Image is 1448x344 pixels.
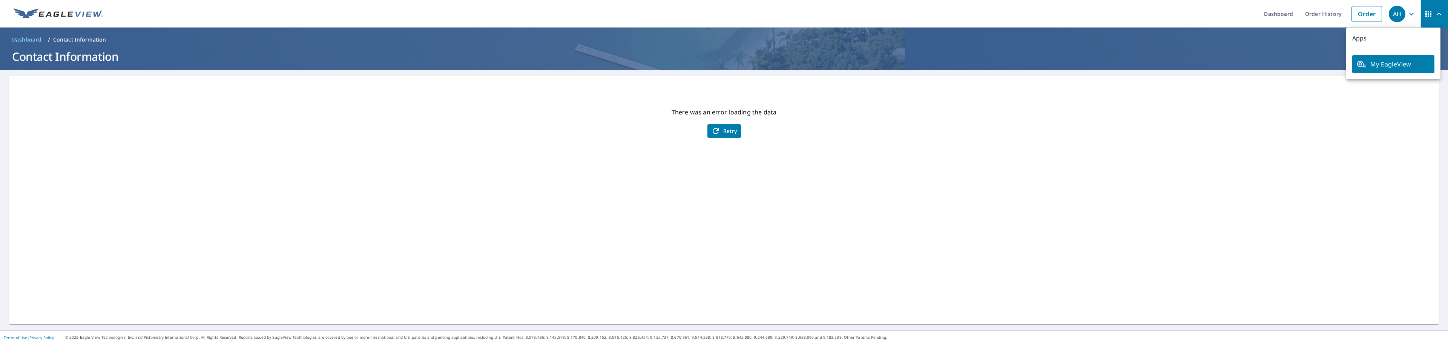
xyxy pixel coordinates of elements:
h1: Contact Information [9,49,1439,64]
img: EV Logo [14,8,103,20]
a: My EagleView [1352,55,1434,73]
p: Apps [1346,28,1440,49]
nav: breadcrumb [9,34,1439,46]
a: Order [1351,6,1382,22]
button: Retry [707,124,741,138]
li: / [48,35,50,44]
span: Retry [711,126,737,136]
span: My EagleView [1357,60,1430,69]
p: © 2025 Eagle View Technologies, Inc. and Pictometry International Corp. All Rights Reserved. Repo... [65,335,1444,340]
p: | [4,335,54,340]
a: Dashboard [9,34,45,46]
p: Contact Information [53,36,106,43]
span: Dashboard [12,36,42,43]
a: Terms of Use [4,335,27,340]
a: Privacy Policy [29,335,54,340]
p: There was an error loading the data [672,108,776,117]
div: AH [1389,6,1405,22]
